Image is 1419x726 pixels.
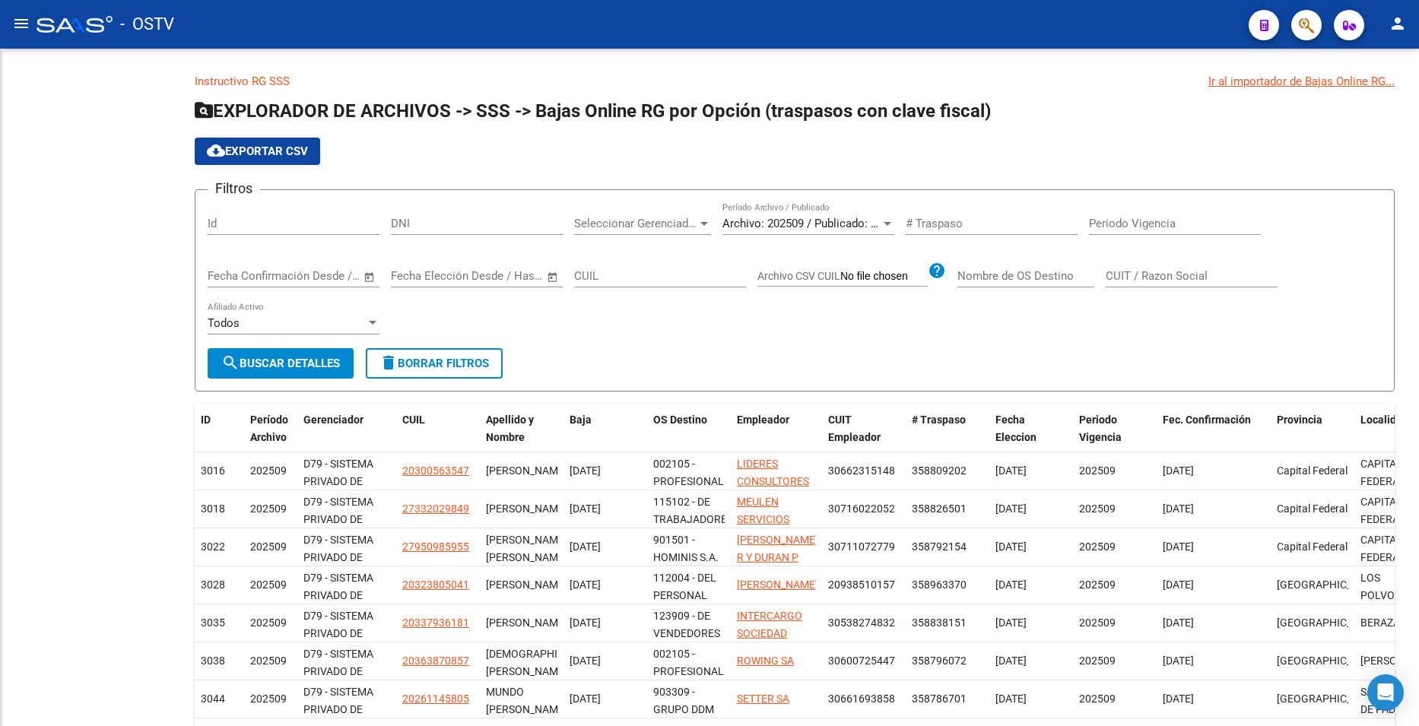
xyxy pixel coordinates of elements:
[995,579,1027,591] span: [DATE]
[207,144,308,158] span: Exportar CSV
[402,502,469,515] span: 27332029849
[195,100,991,122] span: EXPLORADOR DE ARCHIVOS -> SSS -> Bajas Online RG por Opción (traspasos con clave fiscal)
[486,648,597,695] span: [DEMOGRAPHIC_DATA][PERSON_NAME] [PERSON_NAME]
[822,404,906,454] datatable-header-cell: CUIT Empleador
[201,414,211,426] span: ID
[303,610,373,674] span: D79 - SISTEMA PRIVADO DE SALUD S.A (Medicenter)
[402,655,469,667] span: 20363870857
[120,8,174,41] span: - OSTV
[653,496,756,560] span: 115102 - DE TRABAJADORES DE PRENSA DE [GEOGRAPHIC_DATA]
[402,414,425,426] span: CUIL
[250,579,287,591] span: 202509
[195,75,290,88] a: Instructivo RG SSS
[1277,541,1348,553] span: Capital Federal
[195,404,244,454] datatable-header-cell: ID
[912,617,967,629] span: 358838151
[250,541,287,553] span: 202509
[995,693,1027,705] span: [DATE]
[1079,655,1116,667] span: 202509
[201,617,225,629] span: 3035
[995,655,1027,667] span: [DATE]
[1163,617,1194,629] span: [DATE]
[1157,404,1271,454] datatable-header-cell: Fec. Confirmación
[297,404,396,454] datatable-header-cell: Gerenciador
[486,502,567,515] span: [PERSON_NAME]
[361,268,379,286] button: Open calendar
[1079,693,1116,705] span: 202509
[250,464,287,477] span: 202509
[201,579,225,591] span: 3028
[250,655,287,667] span: 202509
[737,693,789,705] span: SETTER SA
[1079,414,1122,443] span: Periodo Vigencia
[1163,579,1194,591] span: [DATE]
[402,693,469,705] span: 20261145805
[574,217,697,230] span: Seleccionar Gerenciador
[828,502,895,515] span: 30716022052
[912,464,967,477] span: 358809202
[250,693,287,705] span: 202509
[1208,73,1395,90] div: Ir al importador de Bajas Online RG...
[570,652,641,670] div: [DATE]
[1367,674,1404,711] div: Open Intercom Messenger
[1277,655,1379,667] span: [GEOGRAPHIC_DATA]
[840,270,928,284] input: Archivo CSV CUIL
[486,579,567,591] span: [PERSON_NAME]
[570,414,592,426] span: Baja
[653,458,756,539] span: 002105 - PROFESIONALES DEL TURF DE LA [GEOGRAPHIC_DATA]
[737,534,818,581] span: [PERSON_NAME] R Y DURAN P S.H.
[221,353,240,372] mat-icon: search
[828,693,895,705] span: 30661693858
[402,464,469,477] span: 20300563547
[201,464,225,477] span: 3016
[737,496,826,543] span: MEULEN SERVICIOS GASTRONOMICOS
[208,348,354,379] button: Buscar Detalles
[653,534,719,563] span: 901501 - HOMINIS S.A.
[570,462,641,480] div: [DATE]
[1271,404,1354,454] datatable-header-cell: Provincia
[570,538,641,556] div: [DATE]
[737,655,794,667] span: ROWING SA
[283,269,357,283] input: Fecha fin
[647,404,731,454] datatable-header-cell: OS Destino
[244,404,297,454] datatable-header-cell: Período Archivo
[201,541,225,553] span: 3022
[480,404,563,454] datatable-header-cell: Apellido y Nombre
[303,496,373,560] span: D79 - SISTEMA PRIVADO DE SALUD S.A (Medicenter)
[396,404,480,454] datatable-header-cell: CUIL
[1360,414,1408,426] span: Localidad
[989,404,1073,454] datatable-header-cell: Fecha Eleccion
[570,576,641,594] div: [DATE]
[1079,464,1116,477] span: 202509
[391,269,452,283] input: Fecha inicio
[906,404,989,454] datatable-header-cell: # Traspaso
[995,617,1027,629] span: [DATE]
[1079,617,1116,629] span: 202509
[1389,14,1407,33] mat-icon: person
[912,502,967,515] span: 358826501
[1277,693,1379,705] span: [GEOGRAPHIC_DATA]
[208,316,240,330] span: Todos
[402,541,469,553] span: 27950985955
[379,353,398,372] mat-icon: delete
[466,269,540,283] input: Fecha fin
[12,14,30,33] mat-icon: menu
[737,579,818,591] span: [PERSON_NAME]
[303,414,363,426] span: Gerenciador
[570,690,641,708] div: [DATE]
[303,572,373,636] span: D79 - SISTEMA PRIVADO DE SALUD S.A (Medicenter)
[995,464,1027,477] span: [DATE]
[912,693,967,705] span: 358786701
[250,617,287,629] span: 202509
[828,579,895,591] span: 20938510157
[737,458,809,505] span: LIDERES CONSULTORES DE SEGURID
[303,534,373,598] span: D79 - SISTEMA PRIVADO DE SALUD S.A (Medicenter)
[570,614,641,632] div: [DATE]
[379,357,489,370] span: Borrar Filtros
[1163,464,1194,477] span: [DATE]
[1277,502,1348,515] span: Capital Federal
[737,610,802,657] span: INTERCARGO SOCIEDAD ANONIMA UN
[486,617,567,629] span: [PERSON_NAME]
[1163,414,1251,426] span: Fec. Confirmación
[1079,579,1116,591] span: 202509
